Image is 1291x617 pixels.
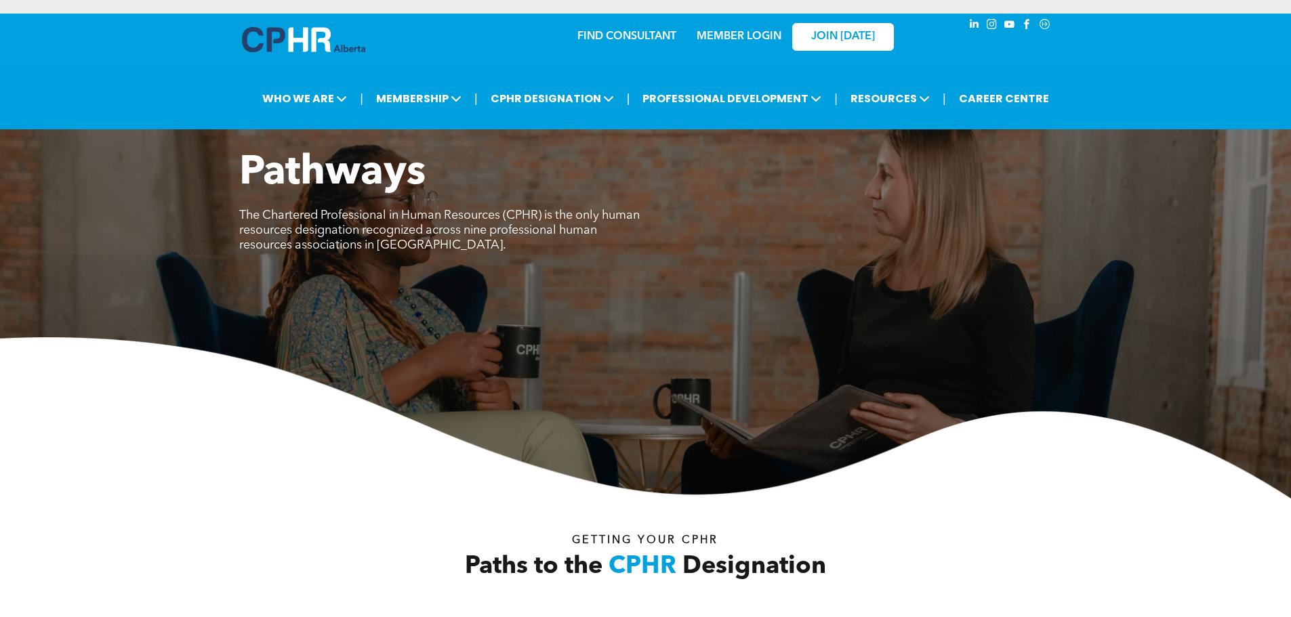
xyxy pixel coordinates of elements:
[372,86,466,111] span: MEMBERSHIP
[577,31,676,42] a: FIND CONSULTANT
[609,555,676,579] span: CPHR
[258,86,351,111] span: WHO WE ARE
[1002,17,1017,35] a: youtube
[943,85,946,112] li: |
[638,86,825,111] span: PROFESSIONAL DEVELOPMENT
[242,27,365,52] img: A blue and white logo for cp alberta
[1038,17,1052,35] a: Social network
[360,85,363,112] li: |
[792,23,894,51] a: JOIN [DATE]
[627,85,630,112] li: |
[697,31,781,42] a: MEMBER LOGIN
[474,85,478,112] li: |
[811,30,875,43] span: JOIN [DATE]
[955,86,1053,111] a: CAREER CENTRE
[487,86,618,111] span: CPHR DESIGNATION
[465,555,602,579] span: Paths to the
[846,86,934,111] span: RESOURCES
[239,153,426,194] span: Pathways
[967,17,982,35] a: linkedin
[1020,17,1035,35] a: facebook
[572,535,718,546] span: Getting your Cphr
[682,555,826,579] span: Designation
[985,17,1000,35] a: instagram
[239,209,640,251] span: The Chartered Professional in Human Resources (CPHR) is the only human resources designation reco...
[834,85,838,112] li: |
